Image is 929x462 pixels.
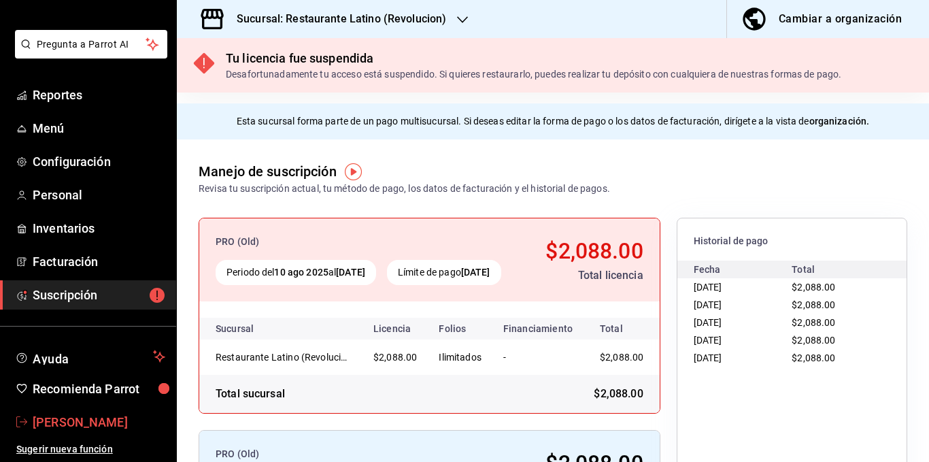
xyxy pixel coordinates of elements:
[428,318,492,340] th: Folios
[33,413,165,431] span: [PERSON_NAME]
[16,442,165,457] span: Sugerir nueva función
[216,323,290,334] div: Sucursal
[792,299,835,310] span: $2,088.00
[492,340,584,375] td: -
[33,152,165,171] span: Configuración
[33,286,165,304] span: Suscripción
[216,386,285,402] div: Total sucursal
[216,235,518,249] div: PRO (Old)
[694,349,792,367] div: [DATE]
[387,260,501,285] div: Límite de pago
[177,103,929,139] div: Esta sucursal forma parte de un pago multisucursal. Si deseas editar la forma de pago o los datos...
[33,380,165,398] span: Recomienda Parrot
[584,318,665,340] th: Total
[492,318,584,340] th: Financiamiento
[362,318,428,340] th: Licencia
[33,186,165,204] span: Personal
[428,340,492,375] td: Ilimitados
[345,163,362,180] img: Tooltip marker
[529,267,643,284] div: Total licencia
[792,261,890,278] div: Total
[694,261,792,278] div: Fecha
[216,350,352,364] div: Restaurante Latino (Revolucion)
[792,352,835,363] span: $2,088.00
[10,47,167,61] a: Pregunta a Parrot AI
[33,348,148,365] span: Ayuda
[33,119,165,137] span: Menú
[373,352,417,363] span: $2,088.00
[779,10,902,29] div: Cambiar a organización
[461,267,490,278] strong: [DATE]
[226,11,446,27] h3: Sucursal: Restaurante Latino (Revolucion)
[694,278,792,296] div: [DATE]
[33,86,165,104] span: Reportes
[694,314,792,331] div: [DATE]
[694,331,792,349] div: [DATE]
[37,37,146,52] span: Pregunta a Parrot AI
[694,296,792,314] div: [DATE]
[792,317,835,328] span: $2,088.00
[336,267,365,278] strong: [DATE]
[226,67,841,82] div: Desafortunadamente tu acceso está suspendido. Si quieres restaurarlo, puedes realizar tu depósito...
[792,335,835,346] span: $2,088.00
[600,352,643,363] span: $2,088.00
[199,182,610,196] div: Revisa tu suscripción actual, tu método de pago, los datos de facturación y el historial de pagos.
[809,116,870,127] strong: organización.
[226,49,841,67] div: Tu licencia fue suspendida
[594,386,643,402] span: $2,088.00
[694,235,890,248] span: Historial de pago
[792,282,835,293] span: $2,088.00
[33,219,165,237] span: Inventarios
[199,161,337,182] div: Manejo de suscripción
[216,447,505,461] div: PRO (Old)
[274,267,328,278] strong: 10 ago 2025
[545,238,643,264] span: $2,088.00
[216,260,376,285] div: Periodo del al
[33,252,165,271] span: Facturación
[15,30,167,59] button: Pregunta a Parrot AI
